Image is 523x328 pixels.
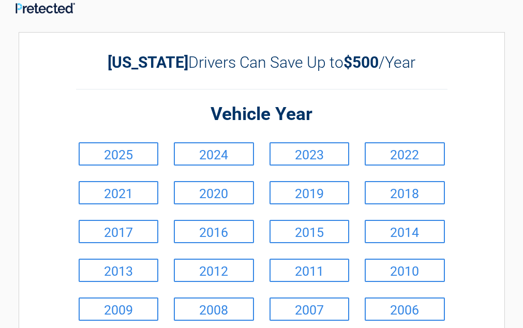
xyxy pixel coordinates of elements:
[108,53,188,71] b: [US_STATE]
[365,142,445,166] a: 2022
[174,220,254,243] a: 2016
[79,142,159,166] a: 2025
[174,142,254,166] a: 2024
[76,53,447,71] h2: Drivers Can Save Up to /Year
[365,259,445,282] a: 2010
[16,3,75,13] img: Main Logo
[270,297,350,321] a: 2007
[270,259,350,282] a: 2011
[76,102,447,127] h2: Vehicle Year
[79,297,159,321] a: 2009
[174,297,254,321] a: 2008
[270,220,350,243] a: 2015
[365,181,445,204] a: 2018
[365,220,445,243] a: 2014
[174,181,254,204] a: 2020
[79,259,159,282] a: 2013
[343,53,379,71] b: $500
[79,220,159,243] a: 2017
[270,142,350,166] a: 2023
[174,259,254,282] a: 2012
[270,181,350,204] a: 2019
[365,297,445,321] a: 2006
[79,181,159,204] a: 2021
